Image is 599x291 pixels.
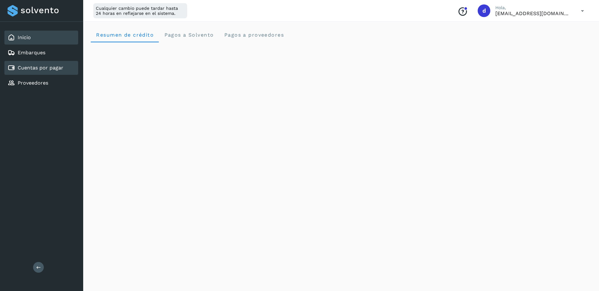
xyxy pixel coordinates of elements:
div: Proveedores [4,76,78,90]
span: Pagos a proveedores [224,32,284,38]
div: Embarques [4,46,78,60]
div: Cuentas por pagar [4,61,78,75]
div: Cualquier cambio puede tardar hasta 24 horas en reflejarse en el sistema. [93,3,187,18]
a: Embarques [18,50,45,56]
div: Inicio [4,31,78,45]
p: Hola, [495,5,571,10]
span: Pagos a Solvento [164,32,214,38]
p: darredondor@pochteca.net [495,10,571,16]
a: Cuentas por pagar [18,65,63,71]
a: Inicio [18,34,31,40]
a: Proveedores [18,80,48,86]
span: Resumen de crédito [96,32,154,38]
